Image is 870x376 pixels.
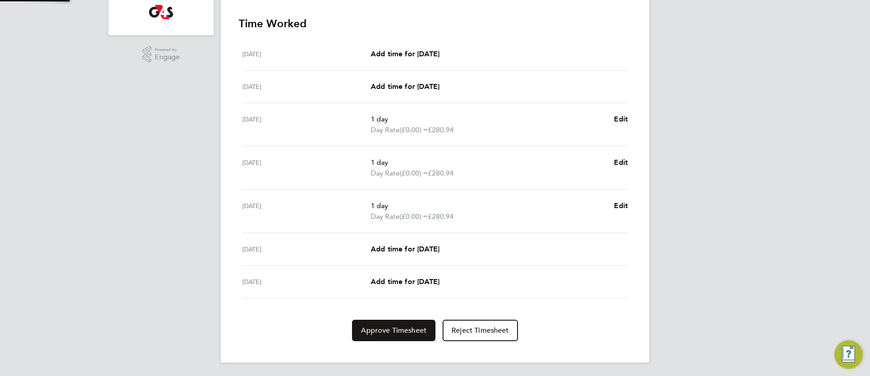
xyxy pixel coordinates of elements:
[614,115,628,123] span: Edit
[428,169,454,177] span: £280.94
[239,17,631,31] h3: Time Worked
[155,46,180,54] span: Powered by
[400,125,428,134] span: (£0.00) =
[242,244,371,255] div: [DATE]
[242,81,371,92] div: [DATE]
[371,157,607,168] p: 1 day
[428,212,454,221] span: £280.94
[242,114,371,135] div: [DATE]
[361,326,427,335] span: Approve Timesheet
[371,277,439,286] span: Add time for [DATE]
[242,276,371,287] div: [DATE]
[614,157,628,168] a: Edit
[371,245,439,253] span: Add time for [DATE]
[834,340,863,369] button: Engage Resource Center
[400,169,428,177] span: (£0.00) =
[371,125,400,135] span: Day Rate
[443,320,518,341] button: Reject Timesheet
[371,244,439,255] a: Add time for [DATE]
[428,125,454,134] span: £280.94
[371,168,400,179] span: Day Rate
[371,276,439,287] a: Add time for [DATE]
[371,81,439,92] a: Add time for [DATE]
[155,54,180,61] span: Engage
[452,326,509,335] span: Reject Timesheet
[149,5,173,19] img: g4s-logo-retina.png
[371,211,400,222] span: Day Rate
[242,201,371,222] div: [DATE]
[371,201,607,211] p: 1 day
[371,82,439,91] span: Add time for [DATE]
[371,49,439,59] a: Add time for [DATE]
[400,212,428,221] span: (£0.00) =
[614,114,628,125] a: Edit
[614,201,628,211] a: Edit
[371,114,607,125] p: 1 day
[242,49,371,59] div: [DATE]
[119,5,203,19] a: Go to home page
[142,46,180,63] a: Powered byEngage
[352,320,435,341] button: Approve Timesheet
[614,201,628,210] span: Edit
[371,50,439,58] span: Add time for [DATE]
[242,157,371,179] div: [DATE]
[614,158,628,167] span: Edit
